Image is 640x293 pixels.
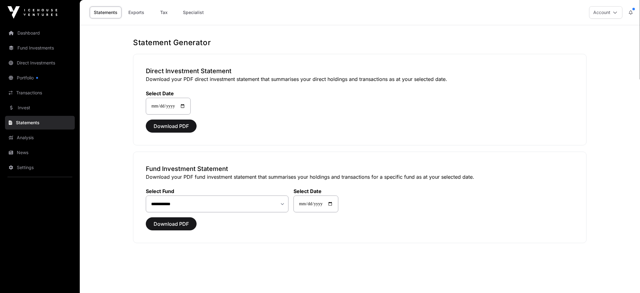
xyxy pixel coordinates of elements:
a: Portfolio [5,71,75,85]
p: Download your PDF fund investment statement that summarises your holdings and transactions for a ... [146,173,574,181]
a: Direct Investments [5,56,75,70]
a: Fund Investments [5,41,75,55]
a: Exports [124,7,149,18]
span: Download PDF [154,220,189,228]
a: Statements [90,7,122,18]
button: Account [589,6,623,19]
label: Select Date [294,188,338,194]
h3: Direct Investment Statement [146,67,574,75]
a: Transactions [5,86,75,100]
a: News [5,146,75,159]
a: Settings [5,161,75,174]
a: Download PDF [146,224,197,230]
a: Statements [5,116,75,130]
img: Icehouse Ventures Logo [7,6,57,19]
button: Download PDF [146,217,197,230]
iframe: Chat Widget [609,263,640,293]
a: Tax [151,7,176,18]
a: Analysis [5,131,75,144]
label: Select Fund [146,188,289,194]
button: Download PDF [146,120,197,133]
a: Invest [5,101,75,115]
a: Dashboard [5,26,75,40]
div: チャットウィジェット [609,263,640,293]
p: Download your PDF direct investment statement that summarises your direct holdings and transactio... [146,75,574,83]
label: Select Date [146,90,191,97]
h3: Fund Investment Statement [146,164,574,173]
a: Specialist [179,7,208,18]
a: Download PDF [146,126,197,132]
h1: Statement Generator [133,38,587,48]
span: Download PDF [154,122,189,130]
